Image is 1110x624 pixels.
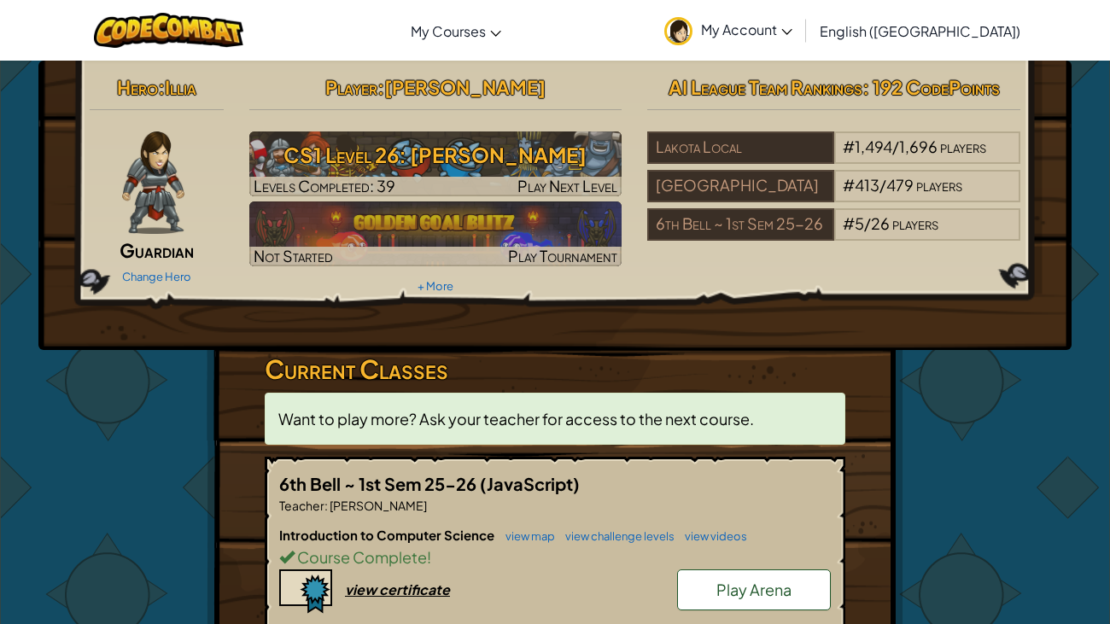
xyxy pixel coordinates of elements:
[120,238,194,262] span: Guardian
[411,22,486,40] span: My Courses
[855,175,879,195] span: 413
[254,246,333,265] span: Not Started
[279,498,324,513] span: Teacher
[427,547,431,567] span: !
[249,136,622,174] h3: CS1 Level 26: [PERSON_NAME]
[497,529,555,543] a: view map
[892,213,938,233] span: players
[249,131,622,196] a: Play Next Level
[122,270,191,283] a: Change Hero
[279,569,332,614] img: certificate-icon.png
[158,75,165,99] span: :
[402,8,510,54] a: My Courses
[278,409,754,429] span: Want to play more? Ask your teacher for access to the next course.
[940,137,986,156] span: players
[345,580,450,598] div: view certificate
[647,208,833,241] div: 6th Bell ~ 1st Sem 25-26
[508,246,617,265] span: Play Tournament
[811,8,1029,54] a: English ([GEOGRAPHIC_DATA])
[377,75,384,99] span: :
[165,75,196,99] span: Illia
[899,137,938,156] span: 1,696
[647,170,833,202] div: [GEOGRAPHIC_DATA]
[249,201,622,266] a: Not StartedPlay Tournament
[855,137,892,156] span: 1,494
[117,75,158,99] span: Hero
[295,547,427,567] span: Course Complete
[517,176,617,195] span: Play Next Level
[820,22,1020,40] span: English ([GEOGRAPHIC_DATA])
[656,3,801,57] a: My Account
[324,498,328,513] span: :
[254,176,395,195] span: Levels Completed: 39
[279,473,480,494] span: 6th Bell ~ 1st Sem 25-26
[916,175,962,195] span: players
[676,529,747,543] a: view videos
[279,527,497,543] span: Introduction to Computer Science
[328,498,427,513] span: [PERSON_NAME]
[418,279,453,293] a: + More
[265,350,845,388] h3: Current Classes
[871,213,890,233] span: 26
[647,186,1020,206] a: [GEOGRAPHIC_DATA]#413/479players
[647,131,833,164] div: Lakota Local
[843,213,855,233] span: #
[843,175,855,195] span: #
[669,75,862,99] span: AI League Team Rankings
[892,137,899,156] span: /
[664,17,692,45] img: avatar
[886,175,914,195] span: 479
[879,175,886,195] span: /
[249,201,622,266] img: Golden Goal
[384,75,546,99] span: [PERSON_NAME]
[94,13,243,48] img: CodeCombat logo
[647,148,1020,167] a: Lakota Local#1,494/1,696players
[122,131,184,234] img: guardian-pose.png
[701,20,792,38] span: My Account
[279,580,450,598] a: view certificate
[716,580,792,599] span: Play Arena
[647,225,1020,244] a: 6th Bell ~ 1st Sem 25-26#5/26players
[325,75,377,99] span: Player
[855,213,864,233] span: 5
[249,131,622,196] img: CS1 Level 26: Wakka Maul
[557,529,675,543] a: view challenge levels
[862,75,1000,99] span: : 192 CodePoints
[843,137,855,156] span: #
[480,473,580,494] span: (JavaScript)
[864,213,871,233] span: /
